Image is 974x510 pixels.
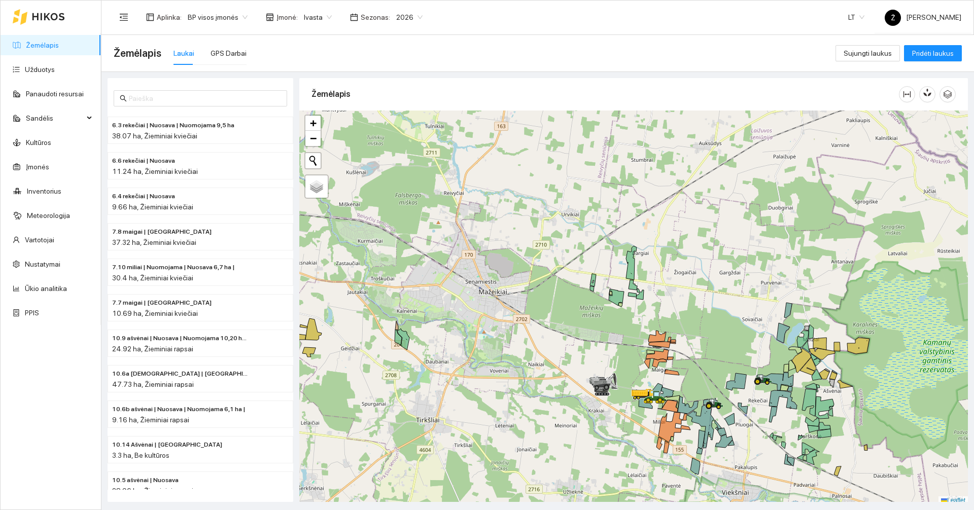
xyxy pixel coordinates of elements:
span: calendar [350,13,358,21]
a: PPIS [25,309,39,317]
input: Paieška [129,93,281,104]
span: + [310,117,317,129]
span: search [120,95,127,102]
span: Sujungti laukus [844,48,892,59]
span: Ivasta [304,10,332,25]
span: 9.16 ha, Žieminiai rapsai [112,416,189,424]
div: Žemėlapis [311,80,899,108]
a: Inventorius [27,187,61,195]
span: Sezonas : [361,12,390,23]
span: 47.73 ha, Žieminiai rapsai [112,380,194,388]
span: 3.3 ha, Be kultūros [112,451,169,459]
a: Panaudoti resursai [26,90,84,98]
a: Užduotys [25,65,55,74]
a: Zoom out [305,131,321,146]
a: Kultūros [26,138,51,147]
a: Meteorologija [27,211,70,220]
a: Sujungti laukus [836,49,900,57]
span: layout [146,13,154,21]
span: 11.24 ha, Žieminiai kviečiai [112,167,198,175]
span: 6.4 rekečiai | Nuosava [112,192,175,201]
div: GPS Darbai [211,48,247,59]
a: Įmonės [26,163,49,171]
span: 6.3 rekečiai | Nuosava | Nuomojama 9,5 ha [112,121,234,130]
span: 7.7 maigai | Nuomojama [112,298,212,308]
span: [PERSON_NAME] [885,13,961,21]
span: 7.8 maigai | Nuosava [112,227,212,237]
span: 10.14 Ašvėnai | Nuosava [112,440,222,450]
span: Aplinka : [157,12,182,23]
button: menu-fold [114,7,134,27]
span: 2026 [396,10,423,25]
span: BP visos įmonės [188,10,248,25]
div: Laukai [173,48,194,59]
span: 6.6 rekečiai | Nuosava [112,156,175,166]
button: Initiate a new search [305,153,321,168]
span: 28.96 ha, Žieminiai rapsai [112,487,193,495]
span: Sandėlis [26,108,84,128]
span: Ž [891,10,895,26]
span: 7.10 miliai | Nuomojama | Nuosava 6,7 ha | [112,263,235,272]
a: Vartotojai [25,236,54,244]
a: Zoom in [305,116,321,131]
a: Nustatymai [25,260,60,268]
a: Žemėlapis [26,41,59,49]
span: − [310,132,317,144]
span: 24.92 ha, Žieminiai rapsai [112,345,193,353]
span: 10.5 ašvėnai | Nuosava [112,476,179,485]
button: column-width [899,86,915,102]
span: 10.6a ašvėnai | Nuomojama | Nuosava 6,0 ha | [112,369,248,379]
a: Layers [305,175,328,198]
span: 9.66 ha, Žieminiai kviečiai [112,203,193,211]
span: 10.9 ašvėnai | Nuosava | Nuomojama 10,20 ha | [112,334,248,343]
span: column-width [899,90,915,98]
span: LT [848,10,864,25]
span: 30.4 ha, Žieminiai kviečiai [112,274,193,282]
a: Leaflet [941,497,965,504]
span: Pridėti laukus [912,48,954,59]
button: Sujungti laukus [836,45,900,61]
span: 37.32 ha, Žieminiai kviečiai [112,238,196,246]
span: 10.6b ašvėnai | Nuosava | Nuomojama 6,1 ha | [112,405,246,414]
button: Pridėti laukus [904,45,962,61]
a: Ūkio analitika [25,284,67,293]
span: Žemėlapis [114,45,161,61]
span: Įmonė : [276,12,298,23]
span: menu-fold [119,13,128,22]
span: shop [266,13,274,21]
a: Pridėti laukus [904,49,962,57]
span: 10.69 ha, Žieminiai kviečiai [112,309,198,317]
span: 38.07 ha, Žieminiai kviečiai [112,132,197,140]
